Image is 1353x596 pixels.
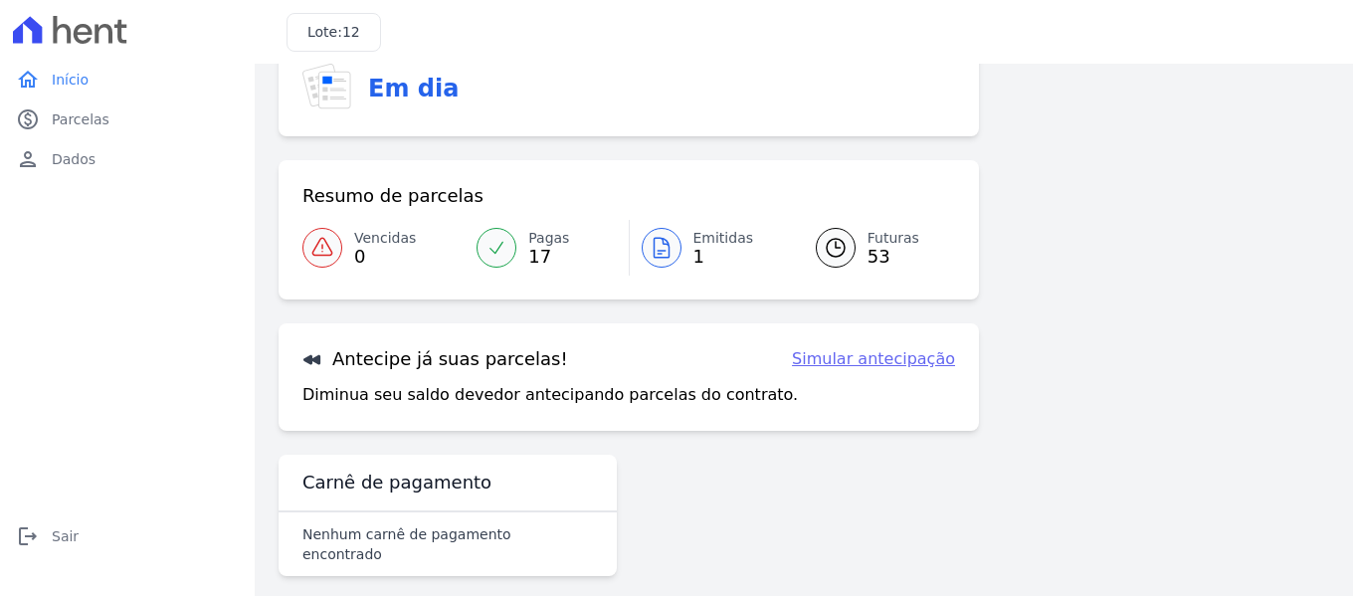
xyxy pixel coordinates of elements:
[16,147,40,171] i: person
[868,228,919,249] span: Futuras
[16,107,40,131] i: paid
[16,524,40,548] i: logout
[354,228,416,249] span: Vencidas
[52,109,109,129] span: Parcelas
[630,220,792,276] a: Emitidas 1
[52,526,79,546] span: Sair
[302,471,491,495] h3: Carnê de pagamento
[528,249,569,265] span: 17
[354,249,416,265] span: 0
[52,70,89,90] span: Início
[693,228,754,249] span: Emitidas
[465,220,628,276] a: Pagas 17
[302,347,568,371] h3: Antecipe já suas parcelas!
[342,24,360,40] span: 12
[302,220,465,276] a: Vencidas 0
[8,60,247,99] a: homeInício
[368,71,459,106] h3: Em dia
[16,68,40,92] i: home
[528,228,569,249] span: Pagas
[792,220,955,276] a: Futuras 53
[868,249,919,265] span: 53
[8,139,247,179] a: personDados
[307,22,360,43] h3: Lote:
[302,524,593,564] p: Nenhum carnê de pagamento encontrado
[8,516,247,556] a: logoutSair
[792,347,955,371] a: Simular antecipação
[302,184,483,208] h3: Resumo de parcelas
[52,149,96,169] span: Dados
[693,249,754,265] span: 1
[302,383,798,407] p: Diminua seu saldo devedor antecipando parcelas do contrato.
[8,99,247,139] a: paidParcelas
